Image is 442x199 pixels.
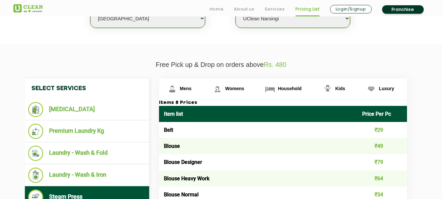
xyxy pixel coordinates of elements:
td: Blouse Heavy Work [159,170,358,187]
a: Home [210,5,224,13]
a: About us [234,5,254,13]
li: [MEDICAL_DATA] [28,102,146,117]
h4: Select Services [25,78,149,99]
th: Price Per Pc [357,106,407,122]
h3: Items & Prices [159,100,407,106]
a: Pricing List [295,5,320,13]
li: Laundry - Wash & Fold [28,146,146,161]
img: Laundry - Wash & Iron [28,168,44,183]
img: Laundry - Wash & Fold [28,146,44,161]
td: Belt [159,122,358,138]
th: Item list [159,106,358,122]
img: UClean Laundry and Dry Cleaning [13,4,43,12]
span: Household [278,86,301,91]
span: Mens [180,86,192,91]
img: Kids [322,83,333,95]
td: ₹79 [357,154,407,170]
td: Blouse Designer [159,154,358,170]
p: Free Pick up & Drop on orders above [13,61,429,69]
img: Womens [212,83,223,95]
li: Laundry - Wash & Iron [28,168,146,183]
img: Luxury [365,83,377,95]
span: Womens [225,86,244,91]
img: Dry Cleaning [28,102,44,117]
td: Blouse [159,138,358,154]
td: ₹29 [357,122,407,138]
img: Household [264,83,276,95]
span: Rs. 480 [264,61,286,68]
span: Luxury [379,86,394,91]
img: Mens [167,83,178,95]
li: Premium Laundry Kg [28,124,146,139]
a: Services [265,5,285,13]
a: Franchise [382,5,424,14]
span: Kids [335,86,345,91]
a: Login/Signup [330,5,372,13]
td: ₹49 [357,138,407,154]
td: ₹64 [357,170,407,187]
img: Premium Laundry Kg [28,124,44,139]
